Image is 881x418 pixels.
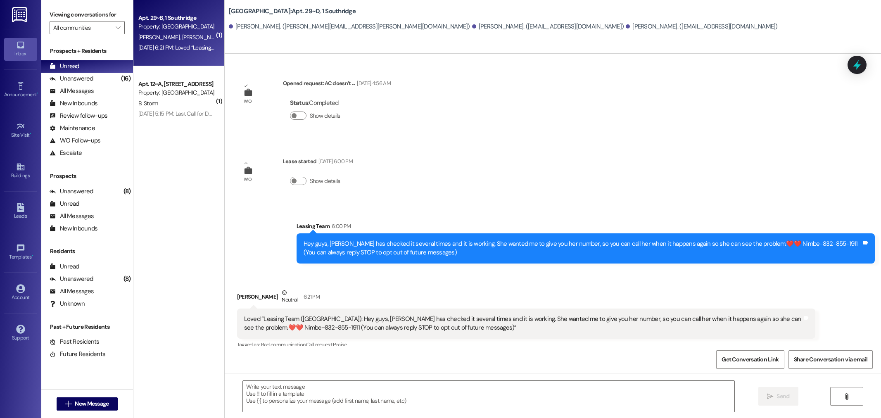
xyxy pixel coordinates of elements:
[4,322,37,344] a: Support
[244,175,252,184] div: WO
[626,22,778,31] div: [PERSON_NAME]. ([EMAIL_ADDRESS][DOMAIN_NAME])
[50,136,100,145] div: WO Follow-ups
[290,97,344,109] div: : Completed
[65,401,71,407] i: 
[50,187,93,196] div: Unanswered
[119,72,133,85] div: (16)
[75,399,109,408] span: New Message
[244,315,802,332] div: Loved “Leasing Team ([GEOGRAPHIC_DATA]): Hey guys, [PERSON_NAME] has checked it several times and...
[37,90,38,96] span: •
[758,387,798,406] button: Send
[50,199,79,208] div: Unread
[4,200,37,223] a: Leads
[50,337,100,346] div: Past Residents
[716,350,784,369] button: Get Conversation Link
[302,292,320,301] div: 6:21 PM
[50,287,94,296] div: All Messages
[30,131,31,137] span: •
[316,157,353,166] div: [DATE] 6:00 PM
[4,160,37,182] a: Buildings
[237,288,815,309] div: [PERSON_NAME]
[50,74,93,83] div: Unanswered
[244,97,252,106] div: WO
[330,222,351,230] div: 6:00 PM
[138,22,215,31] div: Property: [GEOGRAPHIC_DATA]
[722,355,779,364] span: Get Conversation Link
[310,112,340,120] label: Show details
[50,149,82,157] div: Escalate
[297,222,875,233] div: Leasing Team
[333,341,347,348] span: Praise
[12,7,29,22] img: ResiDesk Logo
[472,22,624,31] div: [PERSON_NAME]. ([EMAIL_ADDRESS][DOMAIN_NAME])
[4,119,37,142] a: Site Visit •
[283,79,391,90] div: Opened request: AC doesn’t ...
[182,33,226,41] span: [PERSON_NAME]
[50,8,125,21] label: Viewing conversations for
[794,355,867,364] span: Share Conversation via email
[777,392,789,401] span: Send
[138,88,215,97] div: Property: [GEOGRAPHIC_DATA]
[355,79,391,88] div: [DATE] 4:56 AM
[41,47,133,55] div: Prospects + Residents
[50,212,94,221] div: All Messages
[50,350,105,359] div: Future Residents
[41,247,133,256] div: Residents
[310,177,340,185] label: Show details
[50,62,79,71] div: Unread
[53,21,112,34] input: All communities
[283,157,353,169] div: Lease started
[57,397,118,411] button: New Message
[138,33,182,41] span: [PERSON_NAME]
[32,253,33,259] span: •
[261,341,306,348] span: Bad communication ,
[306,341,333,348] span: Call request ,
[138,100,158,107] span: B. Storm
[50,262,79,271] div: Unread
[4,241,37,264] a: Templates •
[290,99,309,107] b: Status
[121,273,133,285] div: (8)
[50,124,95,133] div: Maintenance
[50,224,97,233] div: New Inbounds
[50,112,107,120] div: Review follow-ups
[116,24,120,31] i: 
[304,240,862,257] div: Hey guys, [PERSON_NAME] has checked it several times and it is working. She wanted me to give you...
[4,282,37,304] a: Account
[843,393,850,400] i: 
[50,99,97,108] div: New Inbounds
[138,14,215,22] div: Apt. 29~B, 1 Southridge
[138,80,215,88] div: Apt. 12~A, [STREET_ADDRESS]
[237,339,815,351] div: Tagged as:
[4,38,37,60] a: Inbox
[41,172,133,180] div: Prospects
[229,22,470,31] div: [PERSON_NAME]. ([PERSON_NAME][EMAIL_ADDRESS][PERSON_NAME][DOMAIN_NAME])
[788,350,873,369] button: Share Conversation via email
[138,110,241,117] div: [DATE] 5:15 PM: Last Call for Donuts!!!!❤️❤️
[280,288,299,306] div: Neutral
[50,87,94,95] div: All Messages
[121,185,133,198] div: (8)
[229,7,356,16] b: [GEOGRAPHIC_DATA]: Apt. 29~D, 1 Southridge
[41,323,133,331] div: Past + Future Residents
[50,275,93,283] div: Unanswered
[50,299,85,308] div: Unknown
[767,393,773,400] i: 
